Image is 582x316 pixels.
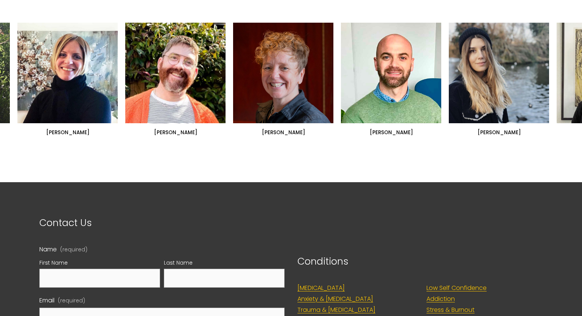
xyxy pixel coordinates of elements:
a: Stress & Burnout [426,305,475,316]
a: Anxiety & [MEDICAL_DATA] [297,294,373,305]
a: Low Self Confidence [426,283,487,294]
a: [MEDICAL_DATA] [297,283,345,294]
p: Conditions [297,253,543,270]
div: First Name [39,258,160,268]
p: Contact Us [39,214,285,231]
span: Name [39,244,57,255]
a: Addiction [426,294,455,305]
div: Last Name [164,258,285,268]
span: Email [39,295,54,306]
span: (required) [58,296,85,305]
span: (required) [60,247,87,252]
a: Trauma & [MEDICAL_DATA] [297,305,375,316]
